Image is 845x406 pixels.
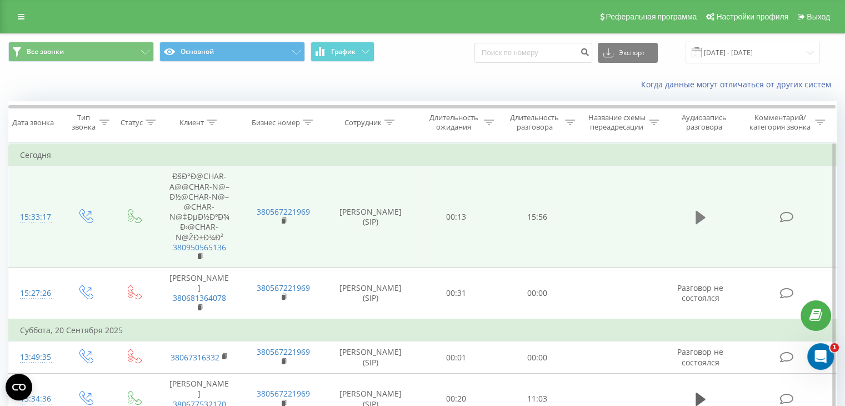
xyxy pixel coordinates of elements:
button: Основной [159,42,305,62]
iframe: Intercom live chat [807,343,834,370]
button: График [311,42,374,62]
span: График [331,48,356,56]
td: Суббота, 20 Сентября 2025 [9,319,837,341]
td: 00:00 [497,341,577,374]
div: Статус [121,118,143,127]
button: Экспорт [598,43,658,63]
div: Тип звонка [70,113,96,132]
span: Реферальная программа [606,12,697,21]
button: Open CMP widget [6,374,32,400]
div: 13:49:35 [20,346,49,368]
div: Сотрудник [344,118,382,127]
div: 15:33:17 [20,206,49,228]
div: Комментарий/категория звонка [747,113,812,132]
td: Сегодня [9,144,837,166]
span: Разговор не состоялся [677,346,723,367]
td: [PERSON_NAME] (SIP) [326,341,416,374]
span: Настройки профиля [716,12,788,21]
td: 15:56 [497,166,577,268]
td: ÐšÐ°Ð@CHAR-A@@CHAR-N@–Ð½@CHAR-N@–@CHAR-N@‡ÐµÐ½ÐºÐ¾ Ð›@CHAR-N@ŽÐ±Ð¾Ð² [157,166,241,268]
span: Выход [807,12,830,21]
a: 380567221969 [257,283,310,293]
td: [PERSON_NAME] (SIP) [326,166,416,268]
span: Разговор не состоялся [677,283,723,303]
a: 38067316332 [171,352,219,363]
td: 00:13 [416,166,497,268]
a: 380567221969 [257,206,310,217]
div: Длительность разговора [507,113,562,132]
td: [PERSON_NAME] [157,268,241,319]
a: 380567221969 [257,346,310,357]
div: 15:27:26 [20,283,49,304]
a: 380950565136 [173,242,226,252]
span: 1 [830,343,839,352]
a: 380681364078 [173,293,226,303]
td: [PERSON_NAME] (SIP) [326,268,416,319]
button: Все звонки [8,42,154,62]
span: Все звонки [27,47,64,56]
a: 380567221969 [257,388,310,399]
input: Поиск по номеру [474,43,592,63]
td: 00:01 [416,341,497,374]
div: Клиент [179,118,204,127]
div: Название схемы переадресации [588,113,646,132]
a: Когда данные могут отличаться от других систем [641,79,837,90]
div: Аудиозапись разговора [672,113,737,132]
div: Дата звонка [12,118,54,127]
td: 00:31 [416,268,497,319]
div: Бизнес номер [252,118,300,127]
div: Длительность ожидания [426,113,482,132]
td: 00:00 [497,268,577,319]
